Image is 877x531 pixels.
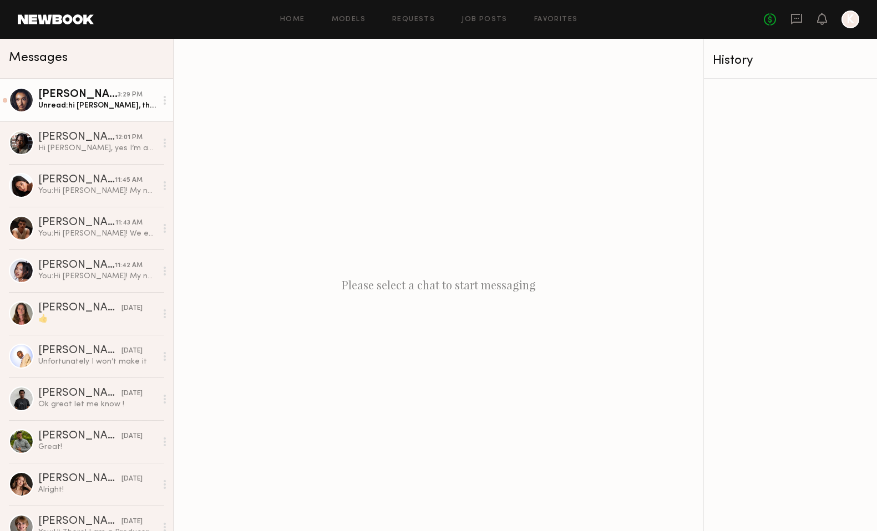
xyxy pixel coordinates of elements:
[9,52,68,64] span: Messages
[38,314,156,324] div: 👍
[121,431,143,442] div: [DATE]
[38,388,121,399] div: [PERSON_NAME]
[118,90,143,100] div: 3:29 PM
[38,303,121,314] div: [PERSON_NAME]
[392,16,435,23] a: Requests
[38,260,115,271] div: [PERSON_NAME]
[713,54,868,67] div: History
[38,431,121,442] div: [PERSON_NAME]
[121,389,143,399] div: [DATE]
[38,473,121,484] div: [PERSON_NAME]
[174,39,703,531] div: Please select a chat to start messaging
[115,175,143,186] div: 11:45 AM
[38,484,156,495] div: Alright!
[534,16,578,23] a: Favorites
[38,442,156,452] div: Great!
[121,517,143,527] div: [DATE]
[115,132,143,143] div: 12:01 PM
[38,356,156,367] div: Unfortunately I won’t make it
[38,132,115,143] div: [PERSON_NAME]
[121,303,143,314] div: [DATE]
[841,11,859,28] a: K
[38,345,121,356] div: [PERSON_NAME]
[38,271,156,282] div: You: Hi [PERSON_NAME]! My name is [PERSON_NAME] and I am a Producer for Monster Energy and Bang E...
[115,218,143,228] div: 11:43 AM
[115,261,143,271] div: 11:42 AM
[38,89,118,100] div: [PERSON_NAME]
[121,474,143,484] div: [DATE]
[38,516,121,527] div: [PERSON_NAME]
[38,143,156,154] div: Hi [PERSON_NAME], yes I’m available [DATE]. Here is a current photo. Let me know if you need anyt...
[332,16,366,23] a: Models
[280,16,305,23] a: Home
[38,186,156,196] div: You: Hi [PERSON_NAME]! My name is [PERSON_NAME] and I am a Producer for Monster Energy and Bang E...
[121,346,143,356] div: [DATE]
[38,100,156,111] div: Unread: hi [PERSON_NAME], thank you so much for reaching out. what time will the shoot start on t...
[38,217,115,228] div: [PERSON_NAME]
[38,175,115,186] div: [PERSON_NAME]
[38,228,156,239] div: You: Hi [PERSON_NAME]! We enjoyed working with you so much and were wondering if you are availabl...
[462,16,508,23] a: Job Posts
[38,399,156,410] div: Ok great let me know !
